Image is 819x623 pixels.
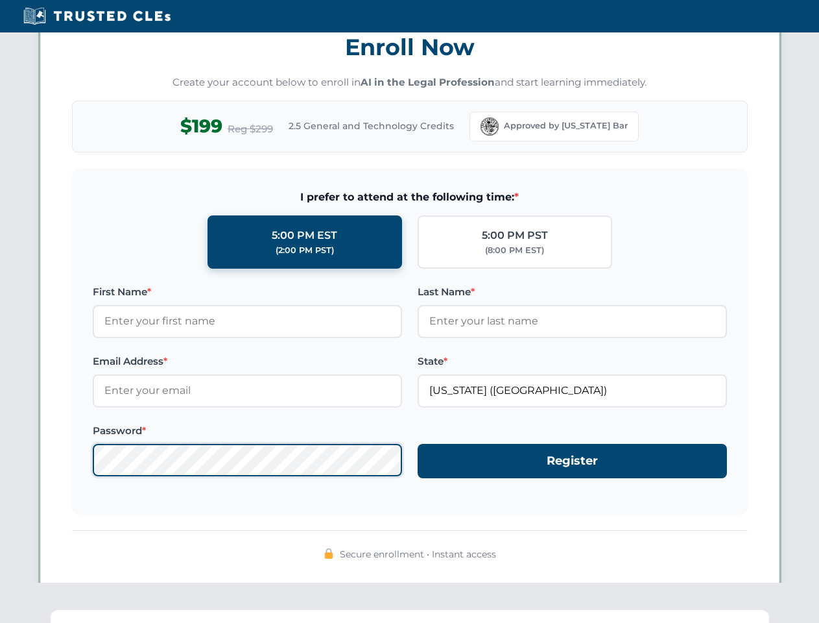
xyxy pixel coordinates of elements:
[289,119,454,133] span: 2.5 General and Technology Credits
[93,423,402,439] label: Password
[72,27,748,67] h3: Enroll Now
[93,354,402,369] label: Email Address
[418,305,727,337] input: Enter your last name
[72,75,748,90] p: Create your account below to enroll in and start learning immediately.
[228,121,273,137] span: Reg $299
[93,189,727,206] span: I prefer to attend at the following time:
[180,112,222,141] span: $199
[418,284,727,300] label: Last Name
[485,244,544,257] div: (8:00 PM EST)
[504,119,628,132] span: Approved by [US_STATE] Bar
[340,547,496,561] span: Secure enrollment • Instant access
[481,117,499,136] img: Florida Bar
[418,374,727,407] input: Florida (FL)
[93,374,402,407] input: Enter your email
[93,284,402,300] label: First Name
[93,305,402,337] input: Enter your first name
[361,76,495,88] strong: AI in the Legal Profession
[276,244,334,257] div: (2:00 PM PST)
[418,444,727,478] button: Register
[324,548,334,559] img: 🔒
[418,354,727,369] label: State
[482,227,548,244] div: 5:00 PM PST
[272,227,337,244] div: 5:00 PM EST
[19,6,174,26] img: Trusted CLEs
